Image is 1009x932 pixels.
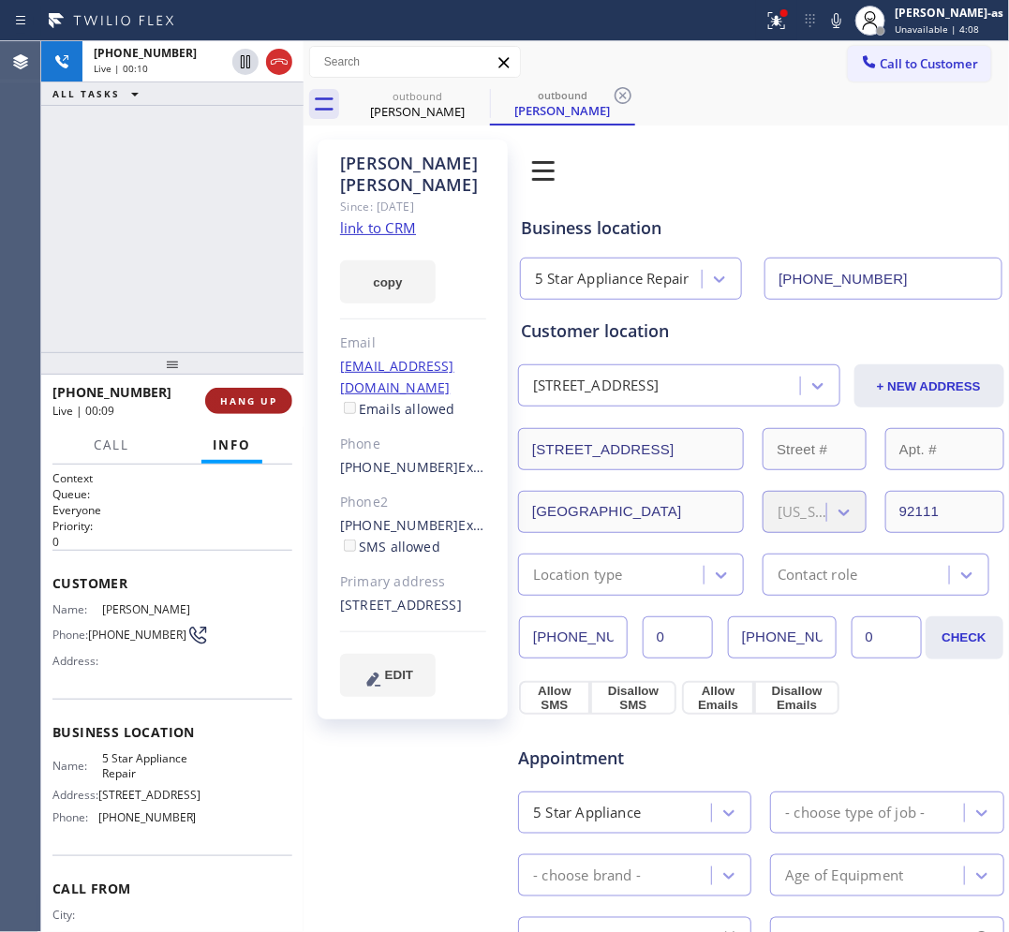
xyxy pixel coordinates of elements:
[232,49,259,75] button: Hold Customer
[344,402,356,414] input: Emails allowed
[213,436,251,453] span: Info
[852,616,922,658] input: Ext. 2
[459,458,490,476] span: Ext: 0
[340,458,459,476] a: [PHONE_NUMBER]
[521,215,1001,241] div: Business location
[340,153,486,196] div: [PERSON_NAME] [PERSON_NAME]
[895,5,1003,21] div: [PERSON_NAME]-as
[519,681,590,715] button: Allow SMS
[344,540,356,552] input: SMS allowed
[643,616,713,658] input: Ext.
[854,364,1004,407] button: + NEW ADDRESS
[340,595,486,616] div: [STREET_ADDRESS]
[52,502,292,518] p: Everyone
[52,759,102,773] span: Name:
[682,681,754,715] button: Allow Emails
[340,492,486,513] div: Phone2
[52,880,292,897] span: Call From
[52,87,120,100] span: ALL TASKS
[340,571,486,593] div: Primary address
[52,470,292,486] h1: Context
[492,83,633,124] div: Michael Bellofatto
[533,376,659,397] div: [STREET_ADDRESS]
[340,333,486,354] div: Email
[519,616,628,658] input: Phone Number
[848,46,991,81] button: Call to Customer
[517,144,570,197] img: 0z2ufo+1LK1lpbjt5drc1XD0bnnlpun5fRe3jBXTlaPqG+JvTQggABAgRuCwj6M7qMMI5mZPQW9JGuOgECBAj8BAT92W+QEcb...
[347,103,488,120] div: [PERSON_NAME]
[459,516,490,534] span: Ext: 0
[385,668,413,682] span: EDIT
[340,538,440,555] label: SMS allowed
[52,534,292,550] p: 0
[98,788,200,802] span: [STREET_ADDRESS]
[785,865,903,886] div: Age of Equipment
[895,22,979,36] span: Unavailable | 4:08
[340,357,454,396] a: [EMAIL_ADDRESS][DOMAIN_NAME]
[824,7,850,34] button: Mute
[201,427,262,464] button: Info
[82,427,141,464] button: Call
[785,802,925,823] div: - choose type of job -
[52,723,292,741] span: Business location
[41,82,157,105] button: ALL TASKS
[340,400,455,418] label: Emails allowed
[52,810,98,824] span: Phone:
[492,102,633,119] div: [PERSON_NAME]
[340,654,436,697] button: EDIT
[521,318,1001,344] div: Customer location
[340,260,436,303] button: copy
[52,403,114,419] span: Live | 00:09
[340,218,416,237] a: link to CRM
[94,45,197,61] span: [PHONE_NUMBER]
[340,196,486,217] div: Since: [DATE]
[764,258,1002,300] input: Phone Number
[102,602,196,616] span: [PERSON_NAME]
[347,89,488,103] div: outbound
[205,388,292,414] button: HANG UP
[52,383,171,401] span: [PHONE_NUMBER]
[52,908,102,922] span: City:
[778,564,857,585] div: Contact role
[763,428,867,470] input: Street #
[728,616,837,658] input: Phone Number 2
[885,428,1004,470] input: Apt. #
[881,55,979,72] span: Call to Customer
[518,491,744,533] input: City
[94,436,129,453] span: Call
[102,751,196,780] span: 5 Star Appliance Repair
[52,602,102,616] span: Name:
[926,616,1003,659] button: CHECK
[266,49,292,75] button: Hang up
[533,564,623,585] div: Location type
[52,628,88,642] span: Phone:
[590,681,676,715] button: Disallow SMS
[310,47,520,77] input: Search
[98,810,197,824] span: [PHONE_NUMBER]
[88,628,186,642] span: [PHONE_NUMBER]
[492,88,633,102] div: outbound
[52,654,102,668] span: Address:
[535,269,690,290] div: 5 Star Appliance Repair
[347,83,488,126] div: Michael Bellofatto
[533,802,641,823] div: 5 Star Appliance
[518,746,677,771] span: Appointment
[340,516,459,534] a: [PHONE_NUMBER]
[340,434,486,455] div: Phone
[220,394,277,407] span: HANG UP
[52,574,292,592] span: Customer
[52,486,292,502] h2: Queue:
[885,491,1004,533] input: ZIP
[518,428,744,470] input: Address
[52,518,292,534] h2: Priority:
[52,788,98,802] span: Address:
[754,681,839,715] button: Disallow Emails
[533,865,641,886] div: - choose brand -
[94,62,148,75] span: Live | 00:10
